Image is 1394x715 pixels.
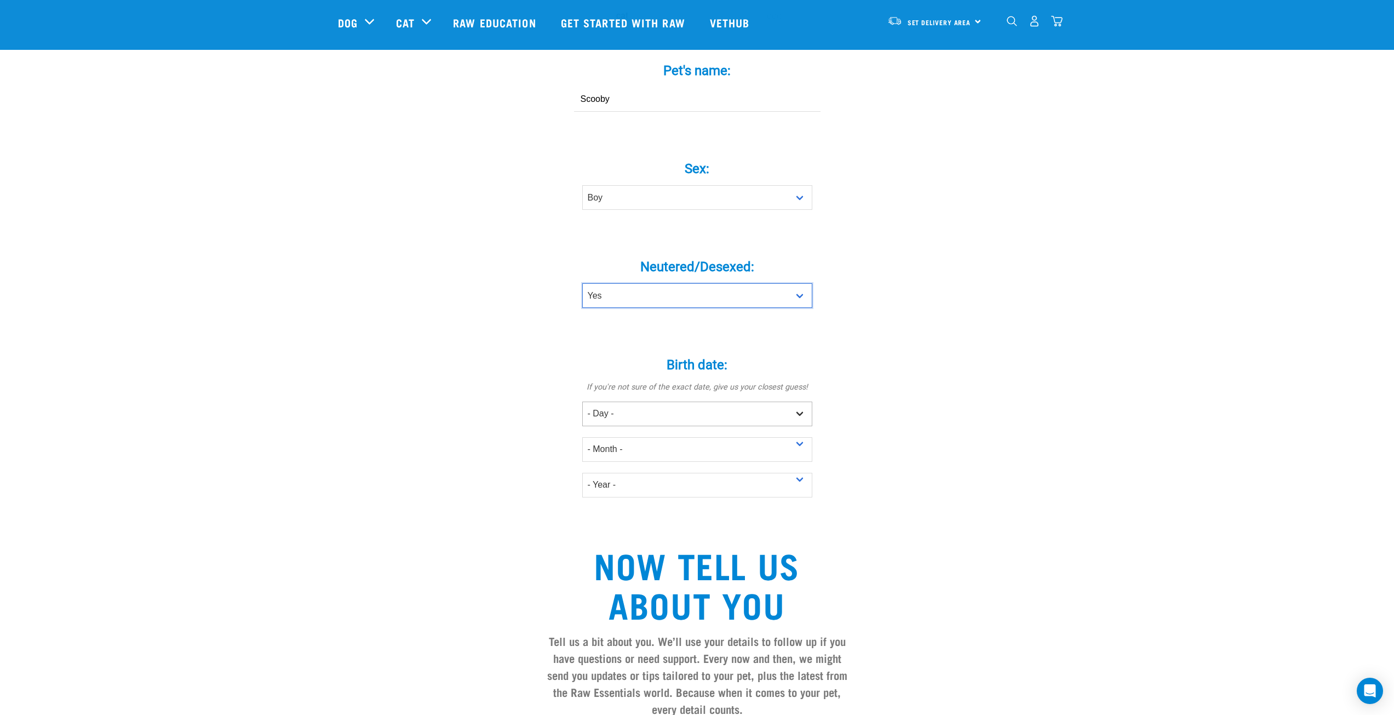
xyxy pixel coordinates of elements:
[533,61,862,81] label: Pet's name:
[887,16,902,26] img: van-moving.png
[542,545,853,624] h2: Now tell us about you
[1007,16,1017,26] img: home-icon-1@2x.png
[1051,15,1063,27] img: home-icon@2x.png
[908,20,971,24] span: Set Delivery Area
[533,159,862,179] label: Sex:
[1357,678,1383,704] div: Open Intercom Messenger
[338,14,358,31] a: Dog
[533,257,862,277] label: Neutered/Desexed:
[1029,15,1040,27] img: user.png
[550,1,699,44] a: Get started with Raw
[396,14,415,31] a: Cat
[533,355,862,375] label: Birth date:
[442,1,549,44] a: Raw Education
[533,381,862,393] p: If you're not sure of the exact date, give us your closest guess!
[699,1,764,44] a: Vethub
